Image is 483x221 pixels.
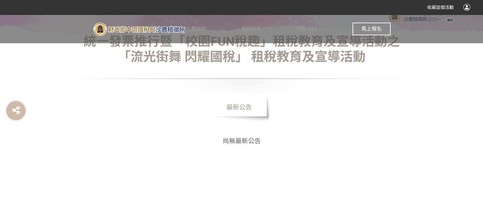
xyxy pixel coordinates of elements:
img: 統一發票推行暨「校園FUN稅趣」租稅教育及宣導活動之「流光街舞 閃耀國稅」 租稅教育及宣導活動 [92,21,186,37]
a: 比賽說明 [186,15,206,43]
h1: 統一發票推行暨「校園FUN稅趣」租稅教育及宣導活動之「流光街舞 閃耀國稅」 租稅教育及宣導活動 [83,34,400,93]
span: 最新公告 [241,26,261,32]
a: 活動 Q&A [296,15,318,43]
span: 活動 Q&A [296,26,318,32]
span: 尚無 [223,137,235,145]
span: 收藏這個活動 [427,5,454,10]
span: 最新公告 [235,137,261,145]
span: 最新公告 [207,93,271,121]
a: 最新公告 [241,15,261,43]
span: 比賽說明 [186,26,206,32]
button: 馬上報名 [352,23,391,35]
span: 馬上報名 [361,26,382,32]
